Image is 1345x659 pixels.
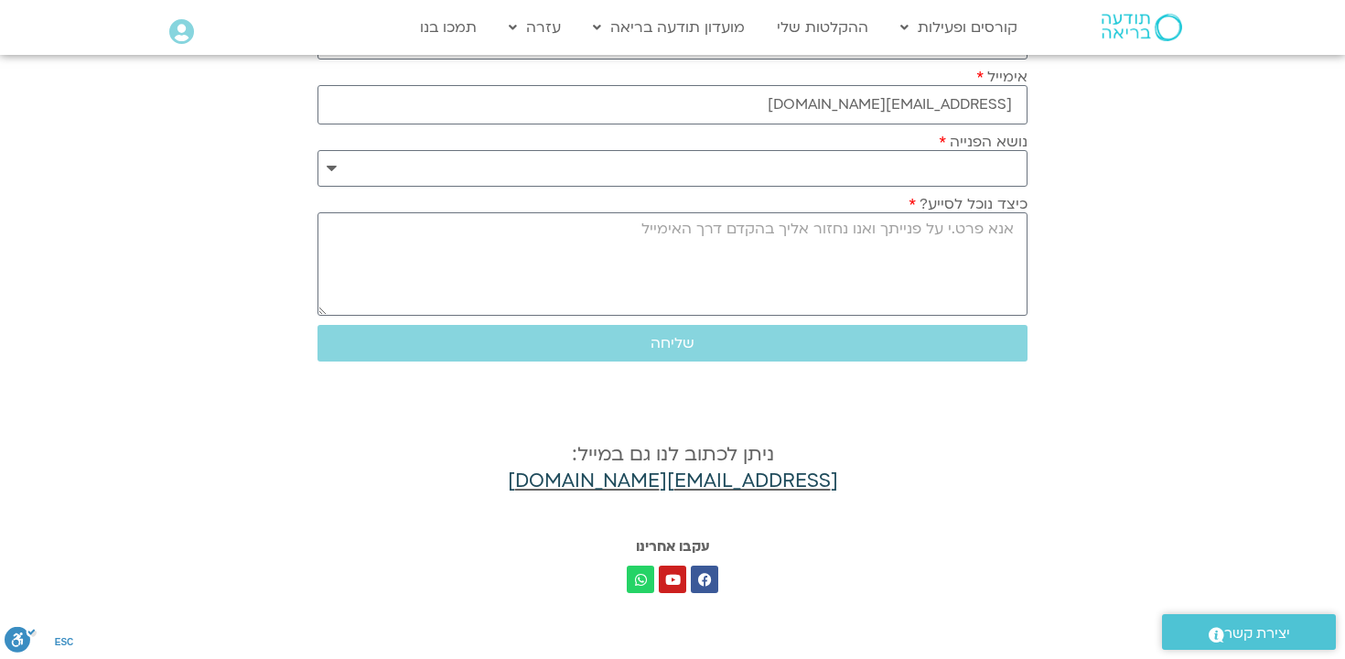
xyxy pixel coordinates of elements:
label: אימייל [976,69,1028,85]
a: קורסים ופעילות [891,10,1027,45]
label: נושא הפנייה [939,134,1028,150]
a: ההקלטות שלי [768,10,877,45]
a: מועדון תודעה בריאה [584,10,754,45]
a: עזרה [500,10,570,45]
a: [EMAIL_ADDRESS][DOMAIN_NAME] [508,468,838,494]
button: שליחה [317,325,1028,362]
h3: עקבו אחרינו [327,537,1018,556]
input: אימייל [317,85,1028,124]
span: יצירת קשר [1224,621,1290,646]
a: יצירת קשר [1162,614,1336,650]
img: תודעה בריאה [1102,14,1182,41]
h4: ניתן לכתוב לנו גם במייל: [317,442,1028,495]
label: כיצד נוכל לסייע? [909,196,1028,212]
span: שליחה [651,335,694,351]
a: תמכו בנו [411,10,486,45]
